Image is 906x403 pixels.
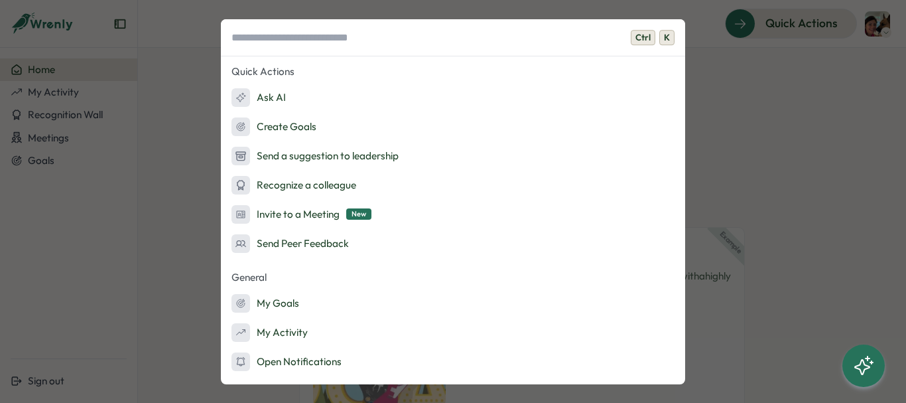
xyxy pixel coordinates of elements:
[231,118,316,136] div: Create Goals
[231,176,356,195] div: Recognize a colleague
[221,268,685,287] p: General
[231,88,286,107] div: Ask AI
[221,84,685,111] button: Ask AI
[221,143,685,169] button: Send a suggestion to leadership
[221,62,685,82] p: Quick Actions
[221,230,685,257] button: Send Peer Feedback
[221,114,685,140] button: Create Goals
[231,205,371,224] div: Invite to a Meeting
[231,147,399,165] div: Send a suggestion to leadership
[231,323,308,342] div: My Activity
[659,30,675,46] span: K
[221,290,685,317] button: My Goals
[221,201,685,228] button: Invite to a MeetingNew
[221,319,685,346] button: My Activity
[231,294,299,313] div: My Goals
[221,172,685,199] button: Recognize a colleague
[346,208,371,220] span: New
[231,234,349,253] div: Send Peer Feedback
[231,353,342,371] div: Open Notifications
[631,30,655,46] span: Ctrl
[221,349,685,375] button: Open Notifications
